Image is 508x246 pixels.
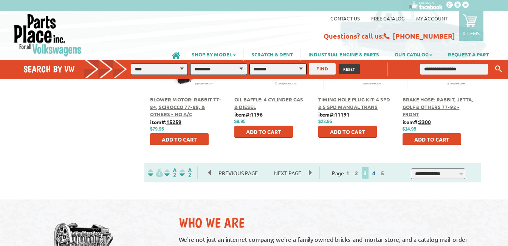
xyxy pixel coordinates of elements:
a: Previous Page [208,170,266,176]
span: Add to Cart [246,128,281,135]
img: filterpricelow.svg [148,168,163,177]
span: Add to Cart [330,128,365,135]
a: Contact us [330,15,360,22]
u: 2300 [419,118,431,125]
a: SHOP BY MODEL [184,48,243,61]
span: $23.95 [318,119,332,124]
div: Page [319,167,399,179]
a: Brake Hose: Rabbit, Jetta, Golf & Others 77-92 - Front [403,96,473,117]
h4: Search by VW [23,64,132,75]
b: item#: [150,118,181,125]
span: Next Page [266,167,309,179]
button: Keyword Search [493,63,504,75]
u: 11191 [335,111,350,118]
button: FIND [309,63,336,75]
button: Add to Cart [403,133,461,145]
span: Previous Page [211,167,265,179]
a: INDUSTRIAL ENGINE & PARTS [301,48,387,61]
span: Add to Cart [162,136,197,143]
b: item#: [234,111,263,118]
button: Add to Cart [234,126,293,138]
span: $9.95 [234,119,246,124]
a: My Account [416,15,448,22]
b: item#: [403,118,431,125]
a: Free Catalog [371,15,405,22]
a: OUR CATALOG [387,48,440,61]
a: 2 [353,170,360,176]
a: 4 [370,170,377,176]
button: Add to Cart [318,126,377,138]
a: 1 [344,170,351,176]
p: 0 items [463,30,480,36]
span: $79.95 [150,126,164,132]
b: item#: [318,111,350,118]
a: Oil Baffle: 4 Cylinder Gas & Diesel [234,96,303,110]
img: Sort by Sales Rank [178,168,193,177]
a: 5 [379,170,386,176]
span: 3 [362,167,369,179]
span: $14.95 [403,126,417,132]
a: Next Page [266,170,309,176]
img: Sort by Headline [163,168,178,177]
a: Timing Hole Plug Kit: 4 Spd & 5 Spd Manual Trans [318,96,390,110]
button: RESET [339,64,360,74]
img: Parts Place Inc! [13,13,82,57]
a: Blower Motor: Rabbit 77-84, Scirocco 77-88, & Others - No A/C [150,96,221,117]
h2: Who We Are [179,215,491,231]
u: 1196 [251,111,263,118]
span: RESET [343,66,355,72]
a: SCRATCH & DENT [244,48,300,61]
a: REQUEST A PART [440,48,497,61]
span: Add to Cart [414,136,449,143]
u: 15259 [166,118,181,125]
button: Add to Cart [150,133,209,145]
a: 0 items [459,11,483,41]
